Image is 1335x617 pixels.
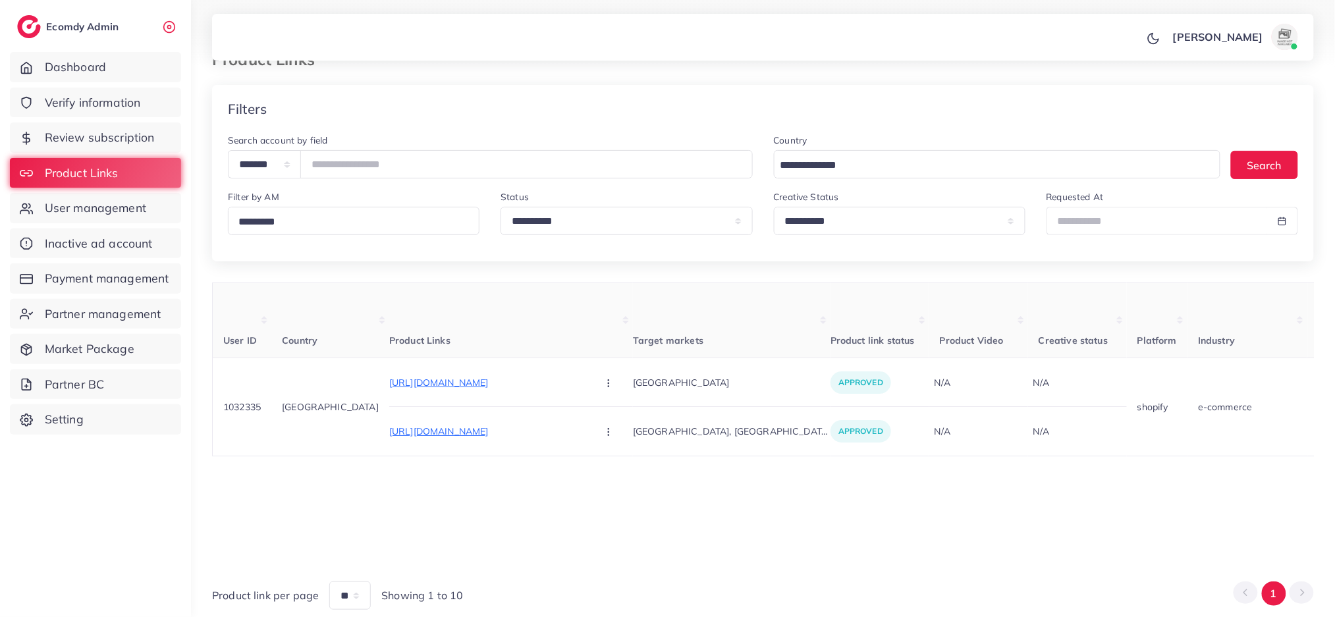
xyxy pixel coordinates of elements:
p: approved [831,420,891,443]
span: Partner management [45,306,161,323]
span: User ID [223,335,257,346]
a: Market Package [10,334,181,364]
div: Search for option [228,207,479,235]
label: Search account by field [228,134,328,147]
p: [GEOGRAPHIC_DATA], [GEOGRAPHIC_DATA], [GEOGRAPHIC_DATA], [GEOGRAPHIC_DATA], [GEOGRAPHIC_DATA], [G... [633,417,831,446]
h3: Product Links [212,50,325,69]
span: Target markets [633,335,703,346]
span: Industry [1198,335,1235,346]
label: Creative Status [774,190,839,203]
span: Product Links [45,165,119,182]
h2: Ecomdy Admin [46,20,122,33]
span: Inactive ad account [45,235,153,252]
ul: Pagination [1234,581,1314,606]
a: logoEcomdy Admin [17,15,122,38]
a: Setting [10,404,181,435]
span: User management [45,200,146,217]
span: Country [282,335,317,346]
span: e-commerce [1198,401,1253,413]
label: Requested At [1047,190,1104,203]
span: Market Package [45,340,134,358]
label: Country [774,134,807,147]
span: Setting [45,411,84,428]
p: [URL][DOMAIN_NAME] [389,375,587,390]
span: shopify [1137,401,1168,413]
button: Search [1231,151,1298,179]
span: Platform [1137,335,1177,346]
span: Product Video [940,335,1004,346]
span: Partner BC [45,376,105,393]
span: Verify information [45,94,141,111]
span: Review subscription [45,129,155,146]
span: Product link per page [212,588,319,603]
a: Dashboard [10,52,181,82]
button: Go to page 1 [1262,581,1286,606]
div: N/A [935,425,950,438]
span: Payment management [45,270,169,287]
p: [URL][DOMAIN_NAME] [389,423,587,439]
p: approved [831,371,891,394]
a: [PERSON_NAME]avatar [1166,24,1303,50]
img: avatar [1272,24,1298,50]
div: N/A [935,376,950,389]
input: Search for option [234,212,472,232]
a: Verify information [10,88,181,118]
a: Product Links [10,158,181,188]
a: Payment management [10,263,181,294]
input: Search for option [776,155,1204,176]
span: Creative status [1039,335,1108,346]
label: Filter by AM [228,190,279,203]
span: Product Links [389,335,450,346]
a: Partner management [10,299,181,329]
div: N/A [1033,425,1049,438]
h4: Filters [228,101,267,117]
a: Inactive ad account [10,228,181,259]
div: N/A [1033,376,1049,389]
span: Product link status [831,335,915,346]
a: User management [10,193,181,223]
div: Search for option [774,150,1221,178]
span: Dashboard [45,59,106,76]
img: logo [17,15,41,38]
span: Showing 1 to 10 [381,588,463,603]
p: [PERSON_NAME] [1173,29,1263,45]
p: [GEOGRAPHIC_DATA] [633,367,831,397]
a: Partner BC [10,369,181,400]
a: Review subscription [10,122,181,153]
span: 1032335 [223,401,261,413]
label: Status [501,190,529,203]
p: [GEOGRAPHIC_DATA] [282,399,379,415]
